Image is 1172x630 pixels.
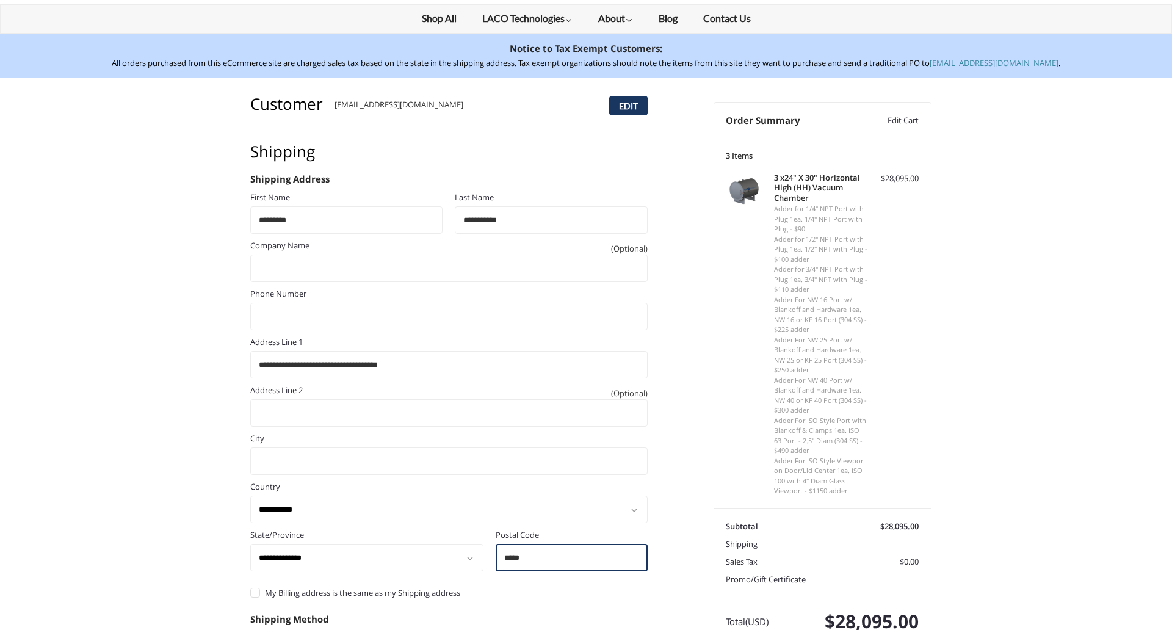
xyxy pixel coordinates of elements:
small: (Optional) [611,243,648,255]
label: Address Line 2 [250,385,648,397]
h3: Notice to Tax Exempt Customers: [9,43,1163,54]
li: Adder for 1/2" NPT Port with Plug 1ea. 1/2" NPT with Plug - $100 adder [774,234,867,265]
span: Shipping [726,538,758,549]
a: Promo/Gift Certificate [726,574,806,585]
legend: Shipping Address [250,172,330,192]
h4: 3 x 24" X 30" Horizontal High (HH) Vacuum Chamber [774,173,867,203]
button: Edit [609,96,648,115]
label: Company Name [250,240,648,252]
span: $0.00 [900,556,919,567]
label: First Name [250,192,443,204]
li: Adder For NW 25 Port w/ Blankoff and Hardware 1ea. NW 25 or KF 25 Port (304 SS) - $250 adder [774,335,867,375]
a: Shop All [410,5,468,32]
div: $28,095.00 [870,173,919,185]
small: (Optional) [611,388,648,400]
h3: Order Summary [726,115,862,127]
span: Sales Tax [726,556,758,567]
h3: 3 Items [726,151,919,161]
li: Adder For ISO Style Port with Blankoff & Clamps 1ea. ISO 63 Port - 2.5" Diam (304 SS) - $490 adder [774,416,867,456]
span: $28,095.00 [880,521,919,532]
a: Contact Us [691,5,762,32]
a: Blog [646,5,689,32]
li: Adder for 3/4" NPT Port with Plug 1ea. 3/4" NPT with Plug - $110 adder [774,264,867,295]
li: Adder For NW 40 Port w/ Blankoff and Hardware 1ea. NW 40 or KF 40 Port (304 SS) - $300 adder [774,375,867,416]
label: My Billing address is the same as my Shipping address [250,588,648,598]
h2: Shipping [250,142,322,162]
p: All orders purchased from this eCommerce site are charged sales tax based on the state in the shi... [9,57,1163,70]
a: Edit Cart [862,115,919,127]
div: [EMAIL_ADDRESS][DOMAIN_NAME] [335,99,585,111]
li: Adder For ISO Style Viewport on Door/Lid Center 1ea. ISO 100 with 4" Diam Glass Viewport - $1150 ... [774,456,867,496]
span: -- [914,538,919,549]
a: About [586,5,645,33]
label: Postal Code [496,529,648,541]
a: LACO Technologies [470,5,584,33]
li: Adder for 1/4" NPT Port with Plug 1ea. 1/4" NPT Port with Plug - $90 [774,204,867,234]
label: City [250,433,648,445]
h2: Customer [250,94,323,114]
li: Adder For NW 16 Port w/ Blankoff and Hardware 1ea. NW 16 or KF 16 Port (304 SS) - $225 adder [774,295,867,335]
label: Phone Number [250,288,648,300]
label: Address Line 1 [250,336,648,349]
span: Subtotal [726,521,758,532]
label: State/Province [250,529,484,541]
a: [EMAIL_ADDRESS][DOMAIN_NAME] [930,57,1058,68]
label: Country [250,481,648,493]
span: Total (USD) [726,615,769,628]
label: Last Name [455,192,648,204]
